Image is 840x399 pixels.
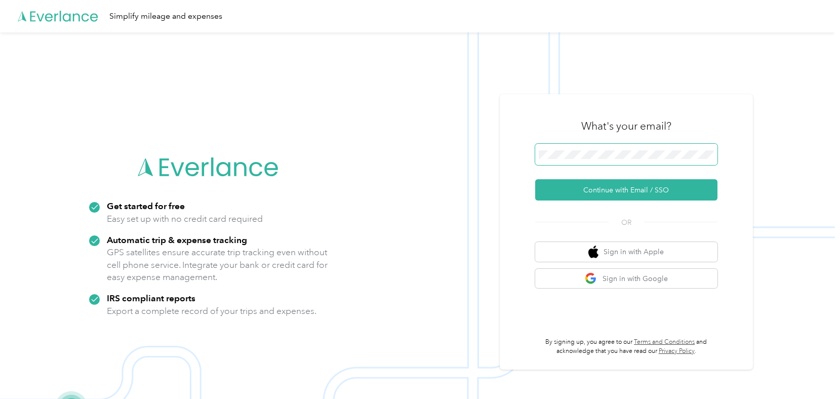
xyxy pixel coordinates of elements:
[107,246,328,284] p: GPS satellites ensure accurate trip tracking even without cell phone service. Integrate your bank...
[107,213,263,225] p: Easy set up with no credit card required
[109,10,222,23] div: Simplify mileage and expenses
[585,272,597,285] img: google logo
[588,246,598,258] img: apple logo
[535,338,717,355] p: By signing up, you agree to our and acknowledge that you have read our .
[581,119,671,133] h3: What's your email?
[609,217,644,228] span: OR
[535,242,717,262] button: apple logoSign in with Apple
[634,338,695,346] a: Terms and Conditions
[535,179,717,201] button: Continue with Email / SSO
[107,234,247,245] strong: Automatic trip & expense tracking
[107,305,316,317] p: Export a complete record of your trips and expenses.
[107,201,185,211] strong: Get started for free
[659,347,695,355] a: Privacy Policy
[107,293,195,303] strong: IRS compliant reports
[535,269,717,289] button: google logoSign in with Google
